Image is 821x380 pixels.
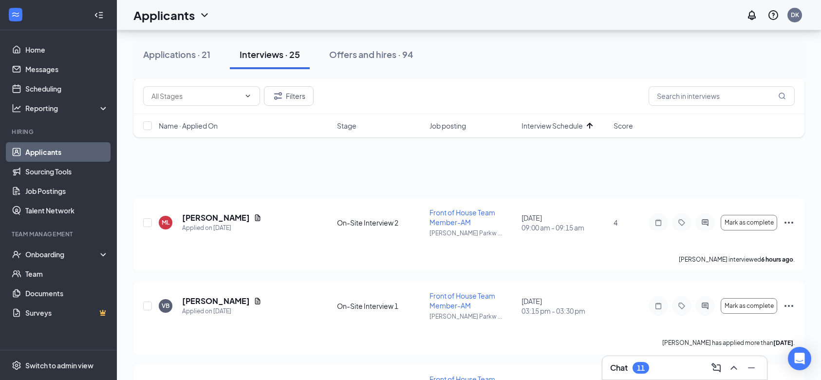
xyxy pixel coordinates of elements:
div: Open Intercom Messenger [788,347,811,370]
div: DK [791,11,799,19]
span: 4 [614,218,617,227]
a: Job Postings [25,181,109,201]
a: Messages [25,59,109,79]
svg: Note [653,302,664,310]
div: Switch to admin view [25,361,93,370]
svg: MagnifyingGlass [778,92,786,100]
svg: Filter [272,90,284,102]
span: Front of House Team Member-AM [429,291,495,310]
b: [DATE] [773,339,793,346]
button: Minimize [744,360,759,376]
span: Interview Schedule [522,121,583,131]
svg: ComposeMessage [710,362,722,374]
div: 11 [637,364,645,372]
p: [PERSON_NAME] has applied more than . [662,339,795,347]
input: Search in interviews [649,86,795,106]
p: [PERSON_NAME] Parkw ... [429,312,516,321]
a: Home [25,40,109,59]
span: 03:15 pm - 03:30 pm [522,306,608,316]
button: ChevronUp [726,360,742,376]
svg: ActiveChat [699,219,711,227]
b: 6 hours ago [761,256,793,263]
button: ComposeMessage [709,360,724,376]
svg: Minimize [746,362,757,374]
div: Team Management [12,230,107,238]
svg: UserCheck [12,249,21,259]
button: Mark as complete [721,298,777,314]
span: Name · Applied On [159,121,218,131]
span: Stage [337,121,356,131]
h1: Applicants [133,7,195,23]
div: Offers and hires · 94 [329,48,413,60]
a: SurveysCrown [25,303,109,323]
span: Score [614,121,633,131]
svg: Notifications [746,9,758,21]
svg: ChevronDown [244,92,252,100]
a: Documents [25,284,109,303]
svg: Settings [12,361,21,370]
svg: Document [254,214,261,222]
svg: Ellipses [783,300,795,312]
svg: Tag [676,302,688,310]
span: 09:00 am - 09:15 am [522,223,608,232]
div: Interviews · 25 [240,48,300,60]
svg: ChevronUp [728,362,740,374]
h5: [PERSON_NAME] [182,296,250,306]
h5: [PERSON_NAME] [182,212,250,223]
svg: Collapse [94,10,104,20]
div: On-Site Interview 2 [337,218,423,228]
a: Team [25,264,109,284]
span: Mark as complete [725,219,774,226]
div: [DATE] [522,296,608,316]
svg: ActiveChat [699,302,711,310]
div: [DATE] [522,213,608,232]
div: On-Site Interview 1 [337,301,423,311]
svg: QuestionInfo [767,9,779,21]
svg: ArrowUp [584,120,596,132]
svg: Tag [676,219,688,227]
p: [PERSON_NAME] Parkw ... [429,229,516,237]
p: [PERSON_NAME] interviewed . [679,255,795,264]
svg: ChevronDown [199,9,210,21]
div: Reporting [25,103,109,113]
span: Front of House Team Member-AM [429,208,495,227]
div: Hiring [12,128,107,136]
svg: Analysis [12,103,21,113]
svg: Note [653,219,664,227]
svg: Document [254,297,261,305]
a: Applicants [25,142,109,162]
h3: Chat [610,362,628,373]
span: Job posting [429,121,466,131]
a: Talent Network [25,201,109,220]
button: Mark as complete [721,215,777,230]
span: Mark as complete [725,303,774,309]
input: All Stages [151,91,240,101]
a: Sourcing Tools [25,162,109,181]
div: VB [162,302,169,310]
div: Applied on [DATE] [182,223,261,233]
div: ML [162,218,169,227]
div: Applications · 21 [143,48,210,60]
svg: WorkstreamLogo [11,10,20,19]
a: Scheduling [25,79,109,98]
div: Applied on [DATE] [182,306,261,316]
svg: Ellipses [783,217,795,228]
div: Onboarding [25,249,100,259]
button: Filter Filters [264,86,314,106]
